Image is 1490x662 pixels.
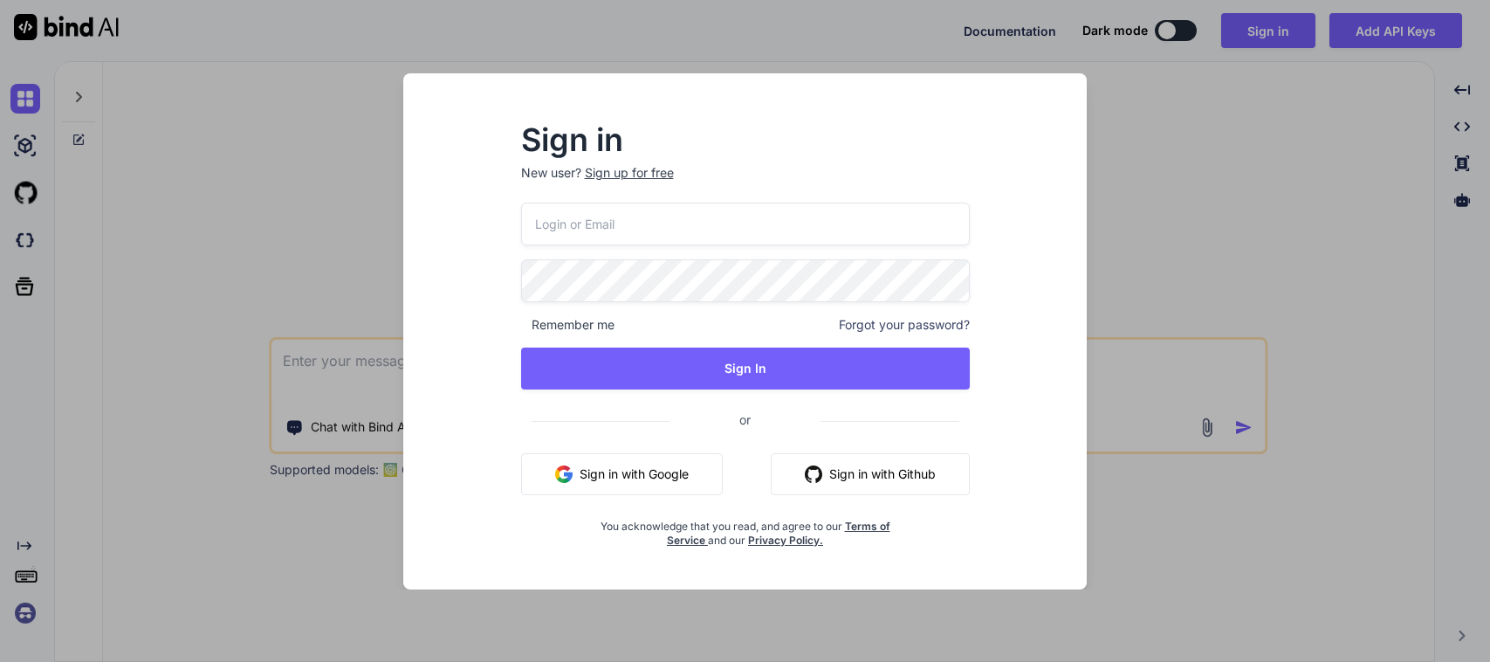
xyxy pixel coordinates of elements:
span: Remember me [521,316,615,334]
img: github [805,465,822,483]
p: New user? [521,164,970,203]
button: Sign in with Google [521,453,723,495]
a: Terms of Service [667,520,890,547]
span: Forgot your password? [839,316,970,334]
h2: Sign in [521,126,970,154]
a: Privacy Policy. [748,534,823,547]
img: google [555,465,573,483]
button: Sign In [521,348,970,390]
div: Sign up for free [585,164,674,182]
div: You acknowledge that you read, and agree to our and our [595,509,895,548]
button: Sign in with Github [771,453,970,495]
input: Login or Email [521,203,970,245]
span: or [669,398,821,441]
